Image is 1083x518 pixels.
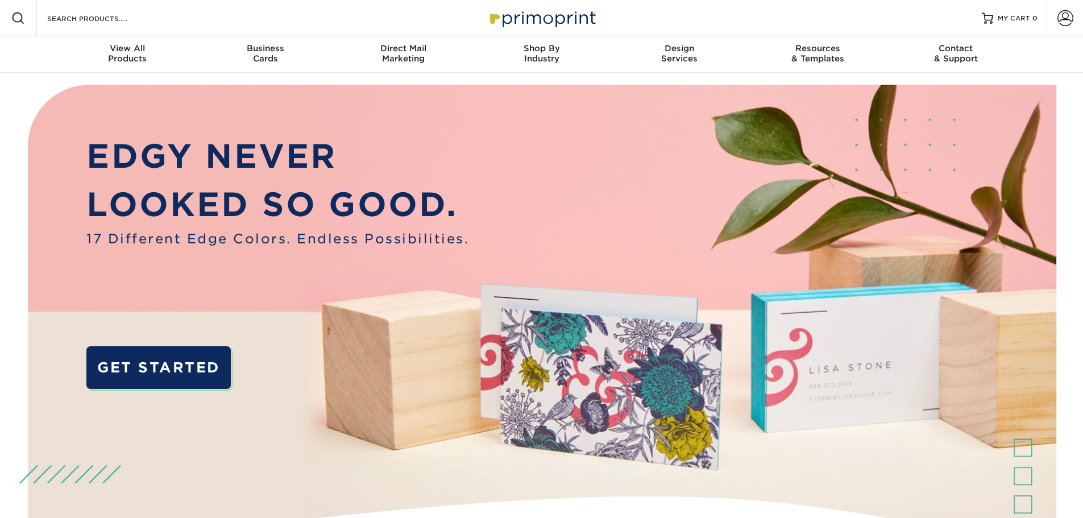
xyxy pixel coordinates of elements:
a: View AllProducts [59,36,197,73]
div: Industry [472,43,611,64]
div: Services [611,43,749,64]
a: Shop ByIndustry [472,36,611,73]
a: Resources& Templates [749,36,887,73]
span: Design [611,43,749,53]
span: Shop By [472,43,611,53]
input: SEARCH PRODUCTS..... [46,11,157,25]
div: Products [59,43,197,64]
div: & Templates [749,43,887,64]
span: Business [196,43,334,53]
img: Primoprint [485,6,599,30]
span: Contact [887,43,1025,53]
div: Cards [196,43,334,64]
span: Resources [749,43,887,53]
a: DesignServices [611,36,749,73]
span: Direct Mail [334,43,472,53]
p: LOOKED SO GOOD. [86,180,469,229]
span: MY CART [998,14,1030,23]
div: & Support [887,43,1025,64]
div: Marketing [334,43,472,64]
a: Contact& Support [887,36,1025,73]
span: 17 Different Edge Colors. Endless Possibilities. [86,229,469,248]
span: 0 [1032,14,1038,22]
a: GET STARTED [86,346,230,389]
span: View All [59,43,197,53]
p: EDGY NEVER [86,132,469,181]
a: BusinessCards [196,36,334,73]
a: Direct MailMarketing [334,36,472,73]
